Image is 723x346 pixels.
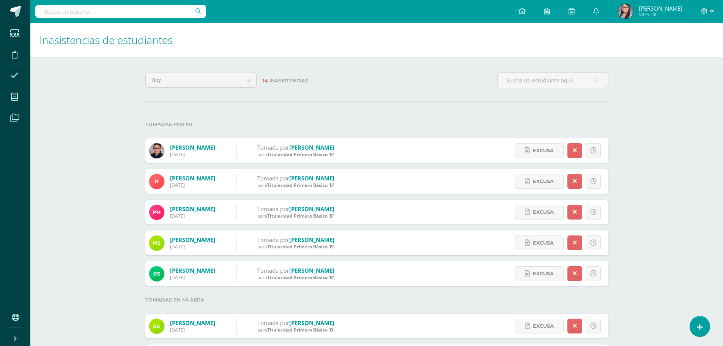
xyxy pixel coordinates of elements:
span: Excusa [533,174,554,188]
div: para [257,151,334,158]
a: [PERSON_NAME] [170,144,215,151]
span: Titularidad Primero Básico 'B' [267,243,334,250]
img: eb5bbdad3df1317cbace9ea5c10f3db1.png [149,235,164,251]
div: para [257,243,334,250]
span: Tomada por [257,267,289,274]
label: Tomadas por mi [145,117,608,132]
div: [DATE] [170,274,215,281]
input: Busca un usuario... [35,5,206,18]
a: [PERSON_NAME] [289,236,334,243]
div: para [257,274,334,281]
label: Tomadas en mi área [145,292,608,308]
a: Excusa [515,266,564,281]
a: [PERSON_NAME] [170,319,215,327]
a: [PERSON_NAME] [170,267,215,274]
div: [DATE] [170,151,215,158]
span: Titularidad Primero Básico 'B' [267,182,334,188]
span: Excusa [533,205,554,219]
a: [PERSON_NAME] [170,236,215,243]
img: 74ef051faed6353fdbe38890b3dbee90.png [149,174,164,189]
span: 14 [263,78,268,84]
a: [PERSON_NAME] [289,174,334,182]
span: Tomada por [257,205,289,213]
span: Tomada por [257,174,289,182]
span: Tomada por [257,144,289,151]
a: Excusa [515,205,564,220]
span: Excusa [533,267,554,281]
div: para [257,327,334,333]
span: Tomada por [257,236,289,243]
span: Inasistencias [269,78,308,84]
img: f6c99945f50af2737bed3fa3d9b88055.png [149,266,164,281]
a: [PERSON_NAME] [170,205,215,213]
span: Titularidad Primero Básico 'B' [267,151,334,158]
div: [DATE] [170,327,215,333]
div: [DATE] [170,243,215,250]
div: para [257,213,334,219]
a: [PERSON_NAME] [170,174,215,182]
span: Inasistencias de estudiantes [39,33,173,47]
img: 08b755c529136c8023948f8a595a4ceb.png [149,143,164,158]
a: [PERSON_NAME] [289,144,334,151]
a: Excusa [515,235,564,250]
span: Mi Perfil [639,11,682,18]
div: para [257,182,334,188]
img: fdc4a292b5b4fdf84701c1f563a4b3b1.png [149,319,164,334]
a: Excusa [515,143,564,158]
img: 75ed8f3b4b894f4d1aa4a180cfe52e9e.png [149,205,164,220]
div: [DATE] [170,182,215,188]
span: Titularidad Primero Básico 'D' [267,327,334,333]
img: 3701f0f65ae97d53f8a63a338b37df93.png [618,4,633,19]
span: Titularidad Primero Básico 'B' [267,213,334,219]
span: Excusa [533,144,554,158]
span: Excusa [533,236,554,250]
a: Excusa [515,319,564,333]
span: Hoy [151,73,236,87]
input: Busca un estudiante aquí... [498,73,608,88]
a: Excusa [515,174,564,189]
span: Tomada por [257,319,289,327]
div: [DATE] [170,213,215,219]
a: [PERSON_NAME] [289,205,334,213]
span: [PERSON_NAME] [639,5,682,12]
a: [PERSON_NAME] [289,319,334,327]
span: Titularidad Primero Básico 'B' [267,274,334,281]
a: [PERSON_NAME] [289,267,334,274]
a: Hoy [146,73,256,87]
span: Excusa [533,319,554,333]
